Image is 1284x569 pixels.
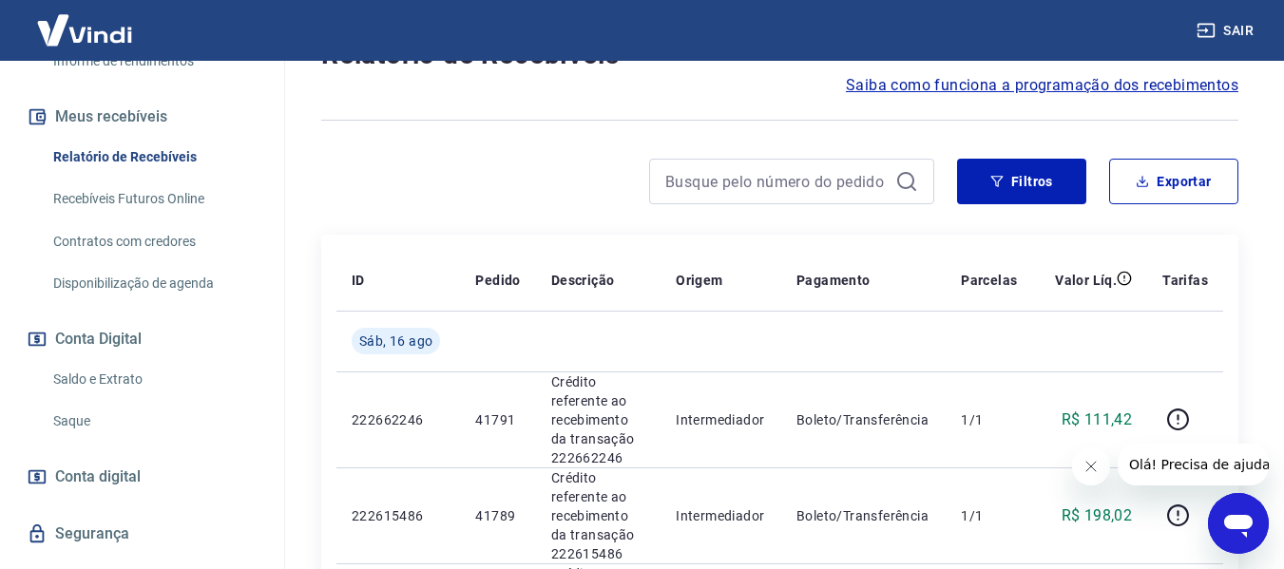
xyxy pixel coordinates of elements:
[23,318,261,360] button: Conta Digital
[359,332,432,351] span: Sáb, 16 ago
[961,410,1017,429] p: 1/1
[551,468,645,563] p: Crédito referente ao recebimento da transação 222615486
[676,271,722,290] p: Origem
[46,264,261,303] a: Disponibilização de agenda
[352,506,445,525] p: 222615486
[1193,13,1261,48] button: Sair
[46,360,261,399] a: Saldo e Extrato
[961,506,1017,525] p: 1/1
[55,464,141,490] span: Conta digital
[551,372,645,467] p: Crédito referente ao recebimento da transação 222662246
[23,1,146,59] img: Vindi
[23,513,261,555] a: Segurança
[1055,271,1117,290] p: Valor Líq.
[1118,444,1269,485] iframe: Mensagem da empresa
[352,410,445,429] p: 222662246
[23,456,261,498] a: Conta digital
[46,222,261,261] a: Contratos com credores
[1072,447,1110,485] iframe: Fechar mensagem
[1162,271,1208,290] p: Tarifas
[676,506,766,525] p: Intermediador
[46,42,261,81] a: Informe de rendimentos
[46,138,261,177] a: Relatório de Recebíveis
[961,271,1017,290] p: Parcelas
[1208,493,1269,554] iframe: Botão para abrir a janela de mensagens
[676,410,766,429] p: Intermediador
[11,13,160,28] span: Olá! Precisa de ajuda?
[1062,504,1133,527] p: R$ 198,02
[475,410,520,429] p: 41791
[1109,159,1238,204] button: Exportar
[1062,408,1133,431] p: R$ 111,42
[551,271,615,290] p: Descrição
[796,271,871,290] p: Pagamento
[46,180,261,218] a: Recebíveis Futuros Online
[846,74,1238,97] a: Saiba como funciona a programação dos recebimentos
[23,96,261,138] button: Meus recebíveis
[796,410,930,429] p: Boleto/Transferência
[475,506,520,525] p: 41789
[475,271,520,290] p: Pedido
[796,506,930,525] p: Boleto/Transferência
[352,271,365,290] p: ID
[46,402,261,441] a: Saque
[665,167,888,196] input: Busque pelo número do pedido
[957,159,1086,204] button: Filtros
